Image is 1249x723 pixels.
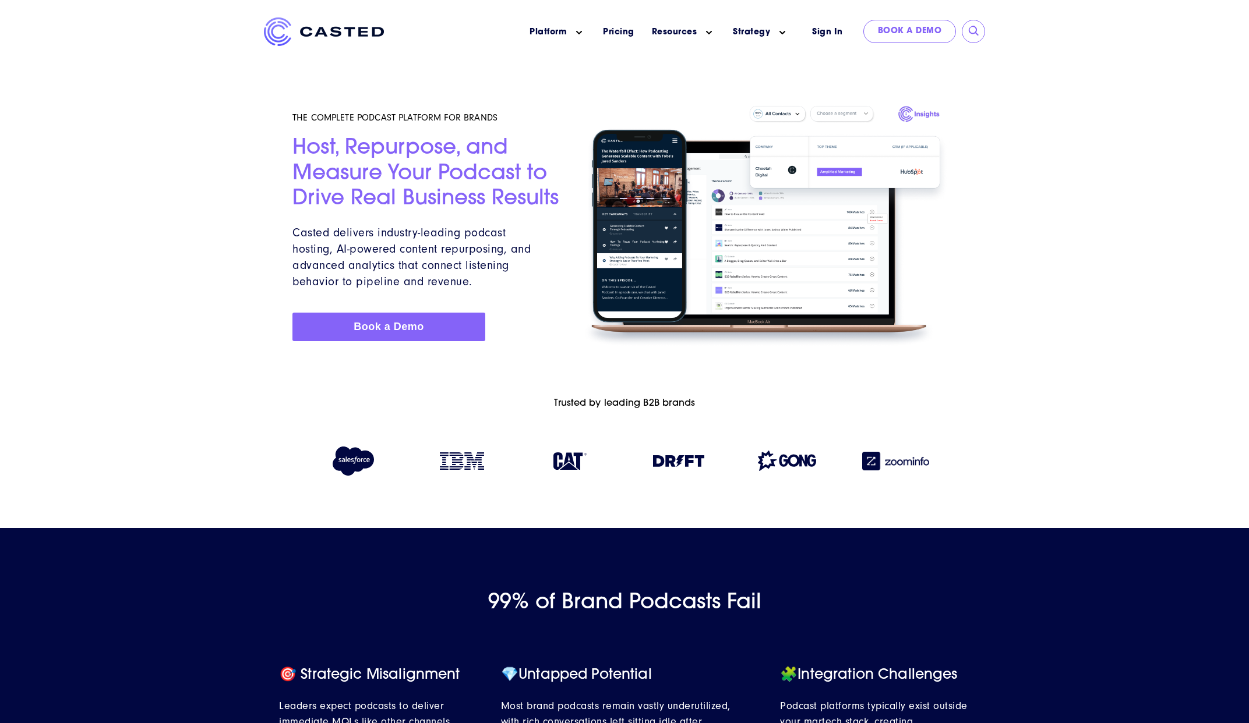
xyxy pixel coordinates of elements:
[530,26,567,38] a: Platform
[603,26,634,38] a: Pricing
[292,313,485,341] a: Book a Demo
[501,668,652,682] span: Untapped Potential
[653,455,704,467] img: Drift logo
[652,26,697,38] a: Resources
[553,452,587,470] img: Caterpillar logo
[575,100,957,353] img: Homepage Hero
[401,17,798,47] nav: Main menu
[863,20,957,43] a: Book a Demo
[440,452,484,470] img: IBM logo
[292,226,531,288] span: Casted delivers industry-leading podcast hosting, AI-powered content repurposing, and advanced an...
[758,451,816,471] img: Gong logo
[501,668,518,682] span: 💎
[968,26,980,37] input: Submit
[862,452,930,470] img: Zoominfo logo
[354,321,424,332] span: Book a Demo
[733,26,770,38] a: Strategy
[264,17,384,46] img: Casted_Logo_Horizontal_FullColor_PUR_BLUE
[327,446,379,476] img: Salesforce logo
[798,20,858,45] a: Sign In
[780,668,798,682] span: 🧩
[279,668,460,682] span: 🎯 Strategic Misalignment
[292,112,561,123] h5: THE COMPLETE PODCAST PLATFORM FOR BRANDS
[292,136,561,212] h2: Host, Repurpose, and Measure Your Podcast to Drive Real Business Results
[780,668,957,682] span: Integration Challenges
[292,398,957,409] h6: Trusted by leading B2B brands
